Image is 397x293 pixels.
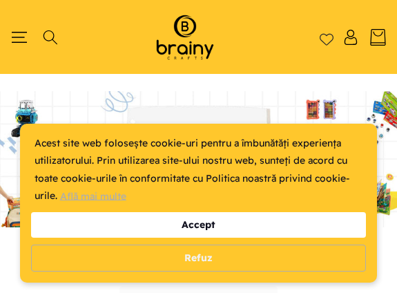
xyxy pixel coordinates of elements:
img: Brainy Crafts [144,12,226,62]
summary: Căutați [41,30,59,45]
div: Refuz [31,245,367,272]
summary: Meniu [10,30,28,45]
div: Accept [31,212,367,238]
a: Brainy Crafts [139,7,232,67]
a: Wishlist page link [320,30,333,44]
div: Acest site web folosește cookie-uri pentru a îmbunătăți experiența utilizatorului. Prin utilizare... [35,135,370,205]
a: Află mai multe [60,189,126,202]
